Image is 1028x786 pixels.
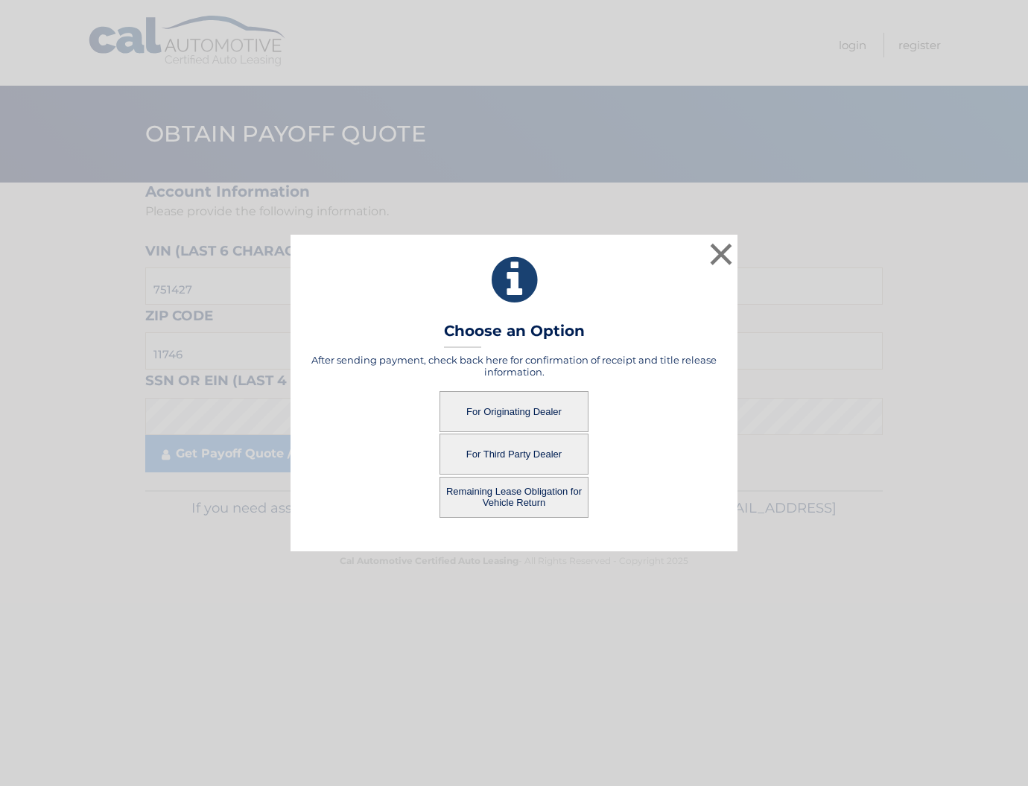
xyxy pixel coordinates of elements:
[444,322,585,348] h3: Choose an Option
[440,477,588,518] button: Remaining Lease Obligation for Vehicle Return
[309,354,719,378] h5: After sending payment, check back here for confirmation of receipt and title release information.
[440,434,588,475] button: For Third Party Dealer
[706,239,736,269] button: ×
[440,391,588,432] button: For Originating Dealer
